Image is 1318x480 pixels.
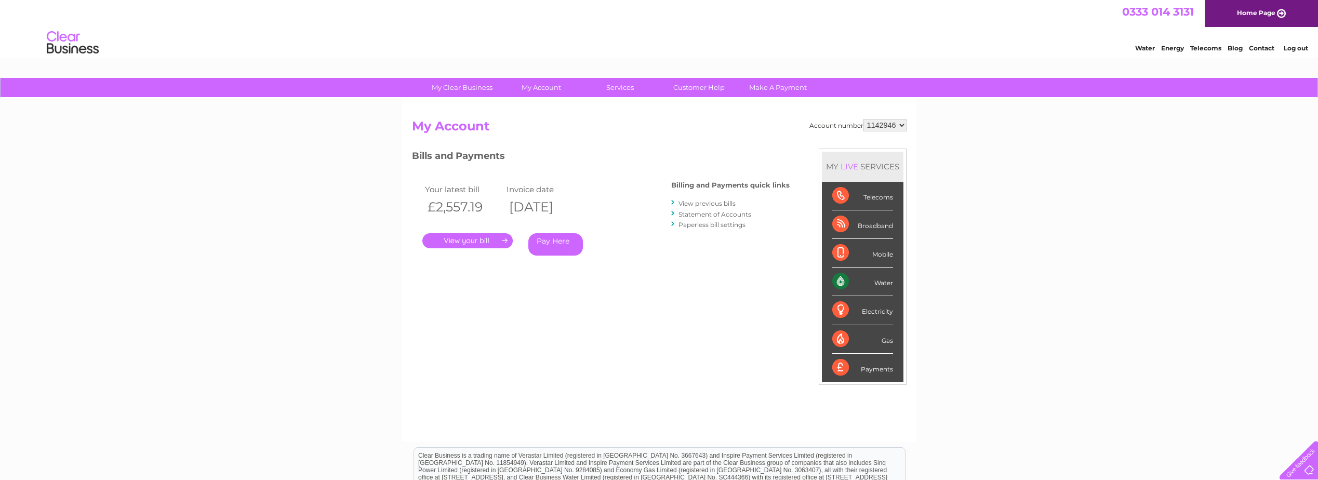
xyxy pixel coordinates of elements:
[422,233,513,248] a: .
[832,239,893,268] div: Mobile
[1249,44,1274,52] a: Contact
[504,196,586,218] th: [DATE]
[832,354,893,382] div: Payments
[1190,44,1221,52] a: Telecoms
[46,27,99,59] img: logo.png
[832,210,893,239] div: Broadband
[735,78,821,97] a: Make A Payment
[577,78,663,97] a: Services
[1284,44,1308,52] a: Log out
[822,152,903,181] div: MY SERVICES
[678,210,751,218] a: Statement of Accounts
[1228,44,1243,52] a: Blog
[419,78,505,97] a: My Clear Business
[678,221,745,229] a: Paperless bill settings
[422,196,504,218] th: £2,557.19
[412,149,790,167] h3: Bills and Payments
[1122,5,1194,18] a: 0333 014 3131
[832,325,893,354] div: Gas
[528,233,583,256] a: Pay Here
[414,6,905,50] div: Clear Business is a trading name of Verastar Limited (registered in [GEOGRAPHIC_DATA] No. 3667643...
[838,162,860,171] div: LIVE
[1135,44,1155,52] a: Water
[832,268,893,296] div: Water
[832,296,893,325] div: Electricity
[832,182,893,210] div: Telecoms
[678,199,736,207] a: View previous bills
[671,181,790,189] h4: Billing and Payments quick links
[504,182,586,196] td: Invoice date
[656,78,742,97] a: Customer Help
[1161,44,1184,52] a: Energy
[498,78,584,97] a: My Account
[412,119,907,139] h2: My Account
[422,182,504,196] td: Your latest bill
[809,119,907,131] div: Account number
